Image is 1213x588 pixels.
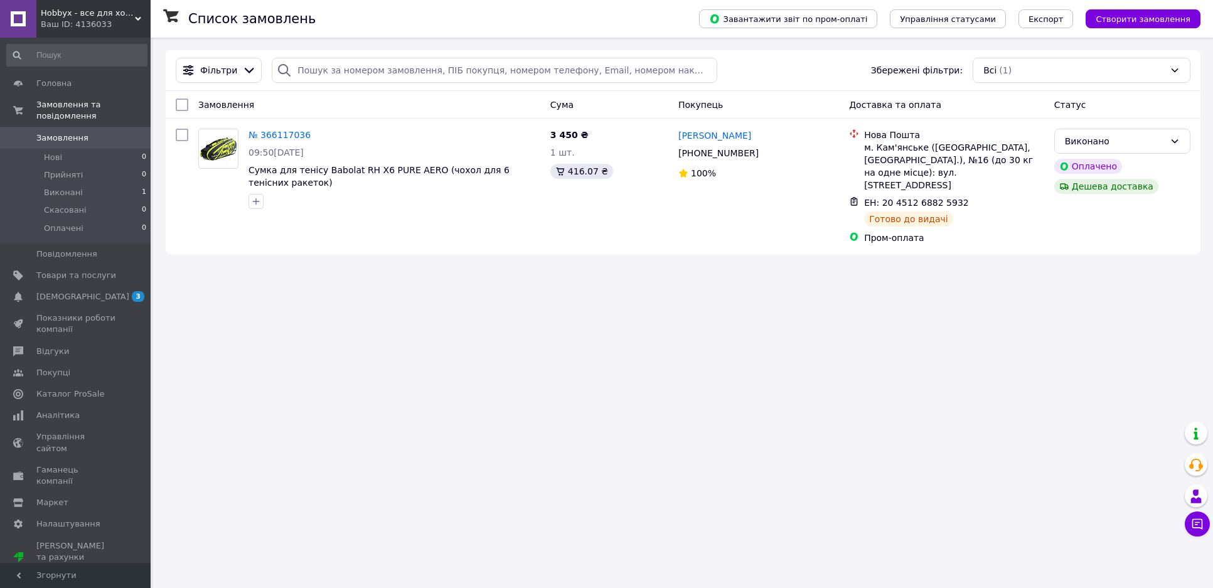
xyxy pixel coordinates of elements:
span: [PERSON_NAME] та рахунки [36,540,116,575]
span: Прийняті [44,169,83,181]
span: Замовлення [198,100,254,110]
span: Замовлення [36,132,88,144]
span: Головна [36,78,72,89]
span: Статус [1054,100,1086,110]
a: Сумка для тенісу Babolat RH X6 PURE AERO (чохол для 6 тенісних ракеток) [248,165,510,188]
span: Повідомлення [36,249,97,260]
div: Пром-оплата [864,232,1044,244]
span: [DEMOGRAPHIC_DATA] [36,291,129,302]
span: 0 [142,223,146,234]
span: Нові [44,152,62,163]
span: Скасовані [44,205,87,216]
div: Ваш ID: 4136033 [41,19,151,30]
span: Показники роботи компанії [36,313,116,335]
span: Гаманець компанії [36,464,116,487]
span: Hobbyx - все для хоббі [41,8,135,19]
span: 1 шт. [550,147,575,158]
div: 416.07 ₴ [550,164,613,179]
span: 1 [142,187,146,198]
button: Створити замовлення [1086,9,1200,28]
h1: Список замовлень [188,11,316,26]
a: № 366117036 [248,130,311,140]
div: Готово до видачі [864,211,953,227]
span: Управління сайтом [36,431,116,454]
span: Доставка та оплата [849,100,941,110]
span: 0 [142,205,146,216]
span: 0 [142,152,146,163]
span: (1) [999,65,1012,75]
span: Експорт [1029,14,1064,24]
span: ЕН: 20 4512 6882 5932 [864,198,969,208]
span: Завантажити звіт по пром-оплаті [709,13,867,24]
div: Оплачено [1054,159,1122,174]
a: Фото товару [198,129,238,169]
span: 09:50[DATE] [248,147,304,158]
button: Експорт [1018,9,1074,28]
span: Налаштування [36,518,100,530]
span: Аналітика [36,410,80,421]
span: Виконані [44,187,83,198]
input: Пошук за номером замовлення, ПІБ покупця, номером телефону, Email, номером накладної [272,58,717,83]
span: Покупець [678,100,723,110]
span: Збережені фільтри: [871,64,963,77]
span: Фільтри [200,64,237,77]
span: Маркет [36,497,68,508]
span: Товари та послуги [36,270,116,281]
span: 0 [142,169,146,181]
span: Покупці [36,367,70,378]
span: Cума [550,100,574,110]
div: Дешева доставка [1054,179,1158,194]
div: Виконано [1065,134,1165,148]
span: Відгуки [36,346,69,357]
div: Нова Пошта [864,129,1044,141]
span: 3 450 ₴ [550,130,589,140]
button: Завантажити звіт по пром-оплаті [699,9,877,28]
a: [PERSON_NAME] [678,129,751,142]
button: Чат з покупцем [1185,511,1210,537]
span: Замовлення та повідомлення [36,99,151,122]
input: Пошук [6,44,147,67]
div: [PHONE_NUMBER] [676,144,761,162]
span: Оплачені [44,223,83,234]
button: Управління статусами [890,9,1006,28]
span: 100% [691,168,716,178]
span: Каталог ProSale [36,388,104,400]
span: Створити замовлення [1096,14,1190,24]
a: Створити замовлення [1073,13,1200,23]
span: Управління статусами [900,14,996,24]
img: Фото товару [199,131,238,166]
span: Всі [983,64,997,77]
span: 3 [132,291,144,302]
div: м. Кам'янське ([GEOGRAPHIC_DATA], [GEOGRAPHIC_DATA].), №16 (до 30 кг на одне місце): вул. [STREET... [864,141,1044,191]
